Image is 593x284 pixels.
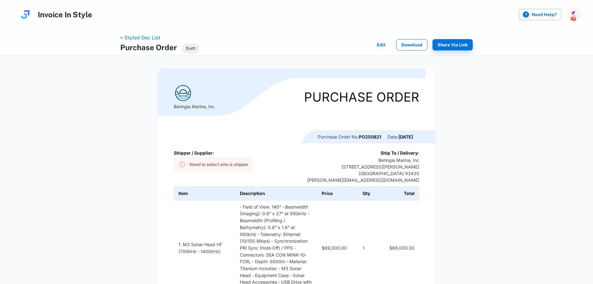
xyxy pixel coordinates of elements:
b: Shipper / Supplier: [174,150,214,156]
h4: Purchase Order [120,42,177,53]
th: Description [235,187,317,200]
button: Download [396,39,427,50]
div: Purchase Order [304,91,419,104]
img: photoURL [568,8,580,21]
th: Price [317,187,358,200]
label: Need Help? [519,9,562,20]
div: Need to select who is shipper [189,159,248,170]
b: Ship To / Delivery: [381,150,419,156]
button: Share via Link [432,39,473,50]
th: Total [378,187,419,200]
img: Logo [174,84,193,103]
th: Item [174,187,235,200]
button: Edit [371,39,391,50]
a: < Styled Doc List [120,35,160,41]
nav: breadcrumb [120,34,199,42]
div: Beringia Marine, Inc [174,84,215,110]
p: Beringia Marine, Inc [STREET_ADDRESS][PERSON_NAME] [GEOGRAPHIC_DATA] 93430 [PERSON_NAME][EMAIL_AD... [307,157,419,183]
th: Qty [358,187,378,200]
span: Draft [182,45,199,52]
h4: Invoice In Style [38,9,92,20]
img: logo.svg [19,8,31,21]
